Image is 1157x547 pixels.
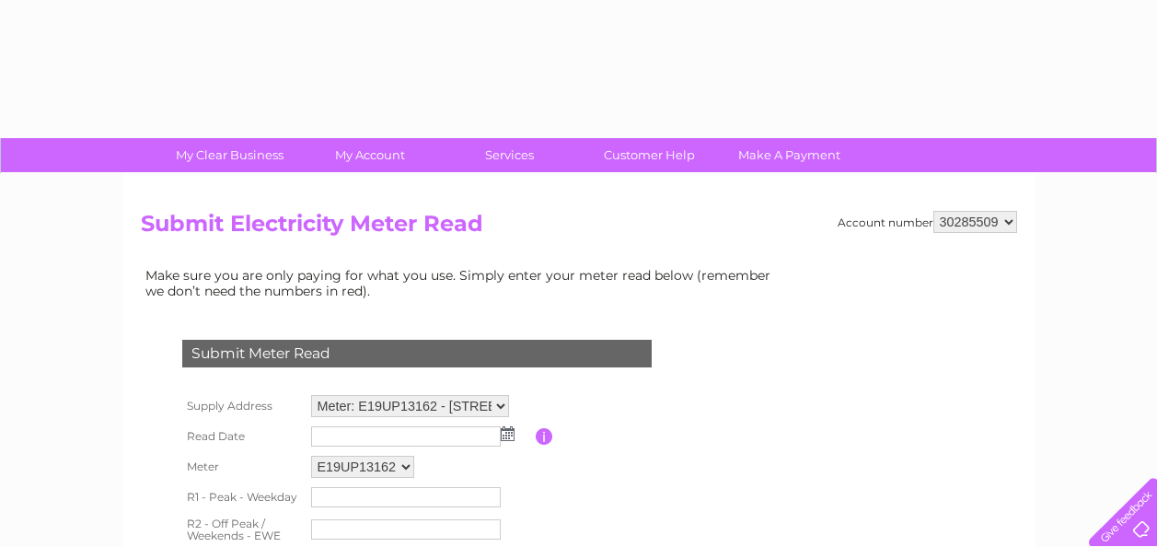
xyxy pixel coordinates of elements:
th: Meter [178,451,307,483]
a: Customer Help [573,138,725,172]
h2: Submit Electricity Meter Read [141,211,1017,246]
th: Supply Address [178,390,307,422]
input: Information [536,428,553,445]
a: Services [434,138,585,172]
td: Make sure you are only paying for what you use. Simply enter your meter read below (remember we d... [141,263,785,302]
th: R1 - Peak - Weekday [178,483,307,512]
div: Submit Meter Read [182,340,652,367]
a: My Clear Business [154,138,306,172]
a: Make A Payment [713,138,865,172]
th: Read Date [178,422,307,451]
a: My Account [294,138,445,172]
div: Account number [838,211,1017,233]
img: ... [501,426,515,441]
